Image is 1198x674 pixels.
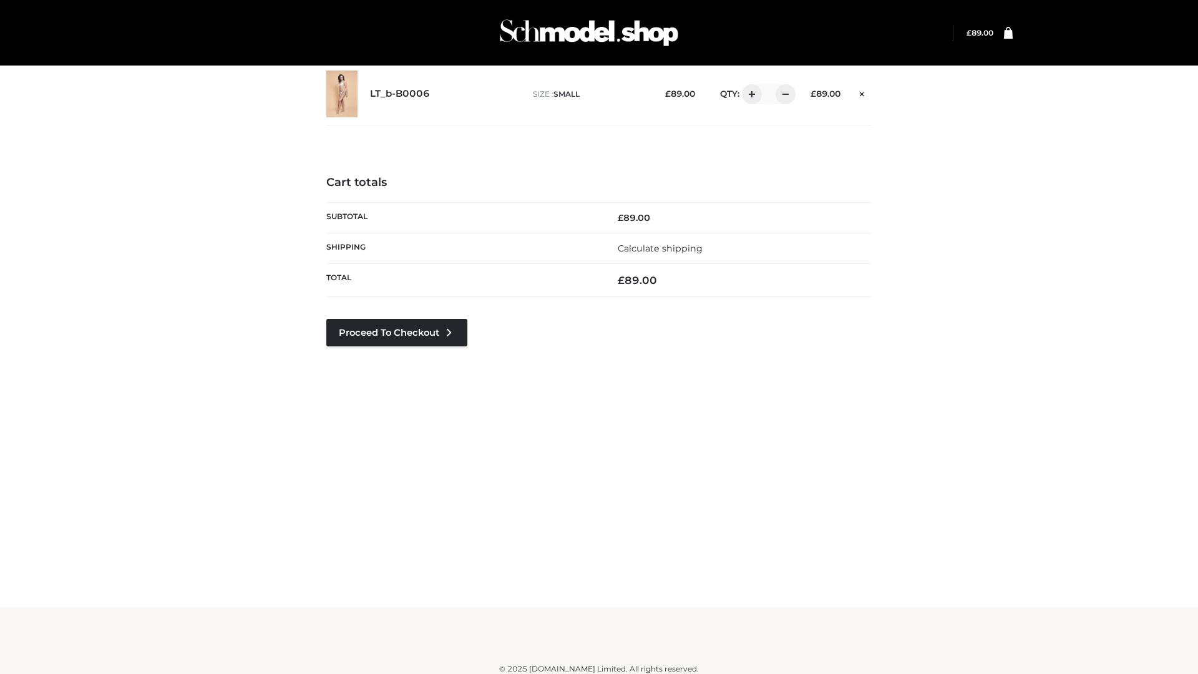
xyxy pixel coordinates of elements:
th: Total [326,264,599,297]
div: QTY: [708,84,791,104]
img: LT_b-B0006 - SMALL [326,71,358,117]
bdi: 89.00 [665,89,695,99]
a: Remove this item [853,84,872,100]
bdi: 89.00 [618,212,650,223]
bdi: 89.00 [618,274,657,286]
h4: Cart totals [326,176,872,190]
span: £ [618,212,623,223]
th: Subtotal [326,202,599,233]
span: SMALL [553,89,580,99]
a: Calculate shipping [618,243,703,254]
span: £ [811,89,816,99]
a: LT_b-B0006 [370,88,430,100]
th: Shipping [326,233,599,263]
img: Schmodel Admin 964 [495,8,683,57]
span: £ [665,89,671,99]
p: size : [533,89,646,100]
bdi: 89.00 [811,89,840,99]
span: £ [618,274,625,286]
a: £89.00 [967,28,993,37]
bdi: 89.00 [967,28,993,37]
span: £ [967,28,972,37]
a: Proceed to Checkout [326,319,467,346]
